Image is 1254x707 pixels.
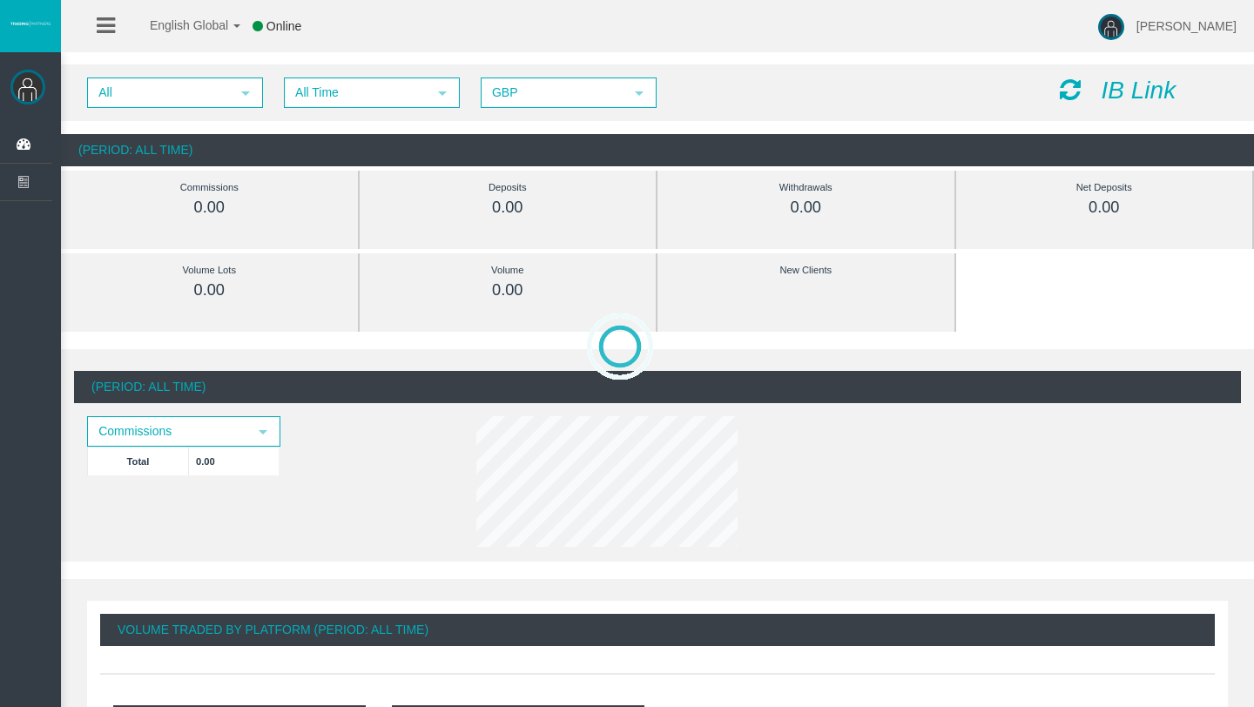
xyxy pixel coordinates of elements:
[127,18,228,32] span: English Global
[100,178,319,198] div: Commissions
[995,198,1214,218] div: 0.00
[100,280,319,300] div: 0.00
[482,79,624,106] span: GBP
[89,79,230,106] span: All
[100,614,1215,646] div: Volume Traded By Platform (Period: All Time)
[399,280,617,300] div: 0.00
[995,178,1214,198] div: Net Deposits
[697,198,915,218] div: 0.00
[632,86,646,100] span: select
[239,86,253,100] span: select
[399,178,617,198] div: Deposits
[1060,77,1081,102] i: Reload Dashboard
[88,447,189,475] td: Total
[697,178,915,198] div: Withdrawals
[697,260,915,280] div: New Clients
[189,447,280,475] td: 0.00
[61,134,1254,166] div: (Period: All Time)
[100,198,319,218] div: 0.00
[435,86,449,100] span: select
[266,19,301,33] span: Online
[89,418,247,445] span: Commissions
[1102,77,1176,104] i: IB Link
[399,198,617,218] div: 0.00
[286,79,427,106] span: All Time
[1098,14,1124,40] img: user-image
[9,20,52,27] img: logo.svg
[100,260,319,280] div: Volume Lots
[1136,19,1237,33] span: [PERSON_NAME]
[256,425,270,439] span: select
[399,260,617,280] div: Volume
[74,371,1241,403] div: (Period: All Time)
